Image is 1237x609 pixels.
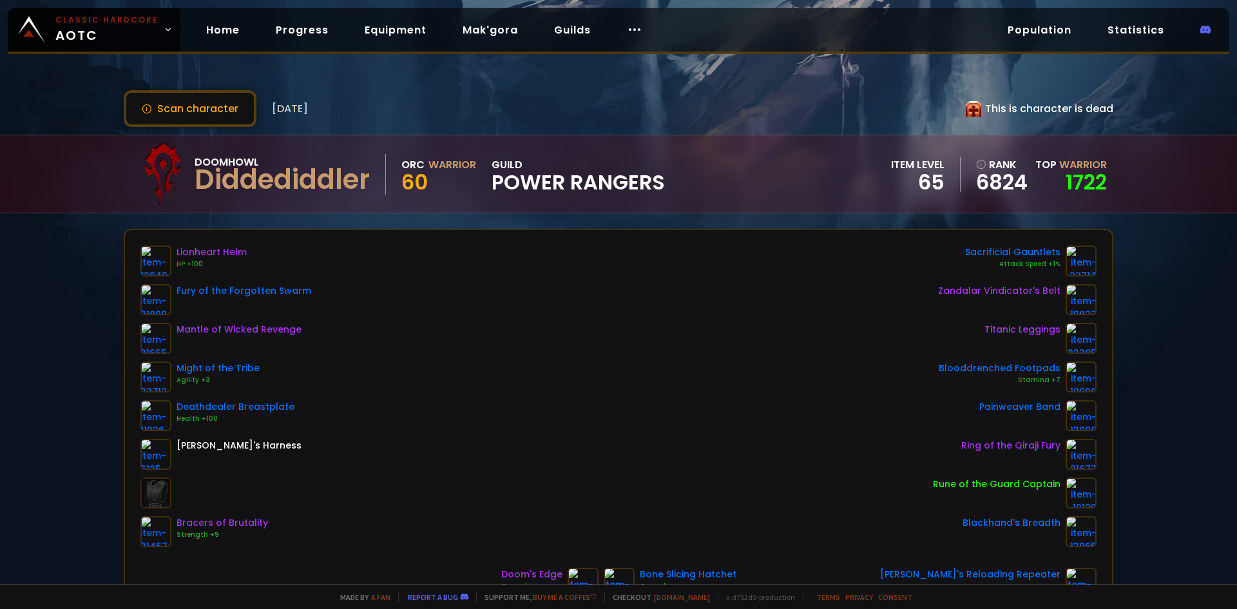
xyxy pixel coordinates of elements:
img: item-13098 [1066,400,1097,431]
a: Privacy [845,592,873,602]
div: item level [891,157,945,173]
span: v. d752d5 - production [718,592,795,602]
a: Population [997,17,1082,43]
a: a fan [371,592,390,602]
a: Mak'gora [452,17,528,43]
img: item-13965 [1066,516,1097,547]
div: Bracers of Brutality [177,516,268,530]
span: AOTC [55,14,158,45]
span: Power Rangers [492,173,665,192]
div: rank [976,157,1028,173]
a: Progress [265,17,339,43]
img: item-22347 [1066,568,1097,599]
div: Orc [401,157,425,173]
div: Crusader [640,581,736,592]
a: Statistics [1097,17,1175,43]
div: Top [1035,157,1107,173]
div: Attack Speed +1% [965,259,1060,269]
img: item-22714 [1066,246,1097,276]
a: Equipment [354,17,437,43]
div: Might of the Tribe [177,362,260,375]
button: Scan character [124,90,256,127]
div: Agility +3 [177,375,260,385]
a: Guilds [544,17,601,43]
div: Titanic Leggings [984,323,1060,336]
div: Diddediddler [195,170,370,189]
img: item-22385 [1066,323,1097,354]
span: Support me, [476,592,597,602]
img: item-19120 [1066,478,1097,508]
img: item-6125 [140,439,171,470]
div: HP +100 [177,259,247,269]
div: Crusader [501,581,562,592]
a: [DOMAIN_NAME] [654,592,710,602]
div: This is character is dead [966,101,1113,117]
span: [DATE] [272,101,308,117]
div: 65 [891,173,945,192]
div: Stamina +7 [939,375,1060,385]
div: Bone Slicing Hatchet [640,568,736,581]
div: Mantle of Wicked Revenge [177,323,302,336]
div: Ring of the Qiraji Fury [961,439,1060,452]
span: Made by [332,592,390,602]
div: Rune of the Guard Captain [933,478,1060,491]
span: Checkout [604,592,710,602]
div: [PERSON_NAME]'s Harness [177,439,302,452]
span: 60 [401,168,428,197]
img: item-22712 [140,362,171,392]
a: Buy me a coffee [533,592,597,602]
div: Blackhand's Breadth [963,516,1060,530]
div: guild [492,157,665,192]
img: item-18737 [604,568,635,599]
img: item-21809 [140,284,171,315]
img: item-11926 [140,400,171,431]
div: Health +100 [177,414,294,424]
a: Consent [878,592,912,602]
div: [PERSON_NAME]'s Reloading Repeater [880,568,1060,581]
div: Deathdealer Breastplate [177,400,294,414]
div: Blooddrenched Footpads [939,362,1060,375]
div: Doom's Edge [501,568,562,581]
div: Warrior [428,157,476,173]
div: Fury of the Forgotten Swarm [177,284,311,298]
a: Report a bug [408,592,458,602]
img: item-21457 [140,516,171,547]
div: Doomhowl [195,154,370,170]
img: item-12640 [140,246,171,276]
img: item-21665 [140,323,171,354]
a: Home [196,17,250,43]
a: 1722 [1066,168,1107,197]
div: Zandalar Vindicator's Belt [938,284,1060,298]
a: Classic HardcoreAOTC [8,8,180,52]
div: Sacrificial Gauntlets [965,246,1060,259]
img: item-19906 [1066,362,1097,392]
img: item-19362 [568,568,599,599]
img: item-19823 [1066,284,1097,315]
div: Lionheart Helm [177,246,247,259]
span: Warrior [1059,157,1107,172]
a: 6824 [976,173,1028,192]
small: Classic Hardcore [55,14,158,26]
div: Strength +9 [177,530,268,540]
div: Painweaver Band [979,400,1060,414]
a: Terms [816,592,840,602]
img: item-21677 [1066,439,1097,470]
